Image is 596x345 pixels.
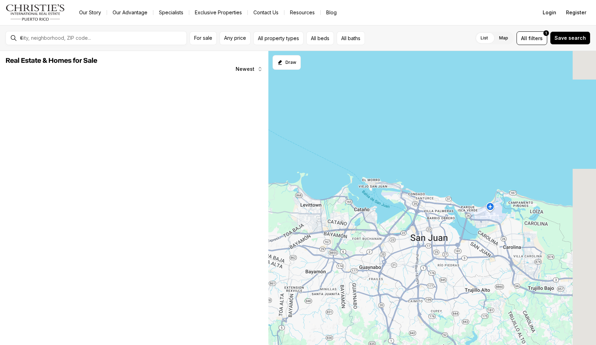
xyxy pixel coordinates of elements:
[545,30,547,36] span: 1
[224,35,246,41] span: Any price
[231,62,267,76] button: Newest
[538,6,560,20] button: Login
[6,4,65,21] img: logo
[236,66,254,72] span: Newest
[220,31,251,45] button: Any price
[543,10,556,15] span: Login
[107,8,153,17] a: Our Advantage
[253,31,304,45] button: All property types
[248,8,284,17] button: Contact Us
[189,8,247,17] a: Exclusive Properties
[284,8,320,17] a: Resources
[153,8,189,17] a: Specialists
[517,31,547,45] button: Allfilters1
[521,35,527,42] span: All
[528,35,543,42] span: filters
[74,8,107,17] a: Our Story
[337,31,365,45] button: All baths
[562,6,590,20] button: Register
[494,32,514,44] label: Map
[6,57,97,64] span: Real Estate & Homes for Sale
[306,31,334,45] button: All beds
[550,31,590,45] button: Save search
[273,55,301,70] button: Start drawing
[321,8,342,17] a: Blog
[566,10,586,15] span: Register
[194,35,212,41] span: For sale
[190,31,217,45] button: For sale
[555,35,586,41] span: Save search
[475,32,494,44] label: List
